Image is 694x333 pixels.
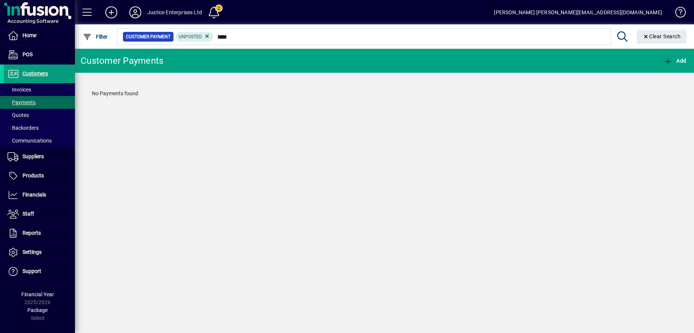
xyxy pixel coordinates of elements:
[83,34,108,40] span: Filter
[147,6,202,18] div: Justice Enterprises Ltd
[4,262,75,281] a: Support
[176,32,214,42] mat-chip: Customer Payment Status: Unposted
[4,134,75,147] a: Communications
[179,34,202,39] span: Unposted
[22,230,41,236] span: Reports
[81,30,110,43] button: Filter
[494,6,662,18] div: [PERSON_NAME] [PERSON_NAME][EMAIL_ADDRESS][DOMAIN_NAME]
[7,125,39,131] span: Backorders
[81,55,163,67] div: Customer Payments
[4,186,75,204] a: Financials
[4,45,75,64] a: POS
[7,112,29,118] span: Quotes
[7,138,52,144] span: Communications
[22,51,33,57] span: POS
[643,33,681,39] span: Clear Search
[22,32,36,38] span: Home
[22,153,44,159] span: Suppliers
[7,87,31,93] span: Invoices
[4,205,75,223] a: Staff
[22,192,46,198] span: Financials
[664,58,686,64] span: Add
[22,172,44,178] span: Products
[27,307,48,313] span: Package
[22,211,34,217] span: Staff
[4,224,75,243] a: Reports
[670,1,685,26] a: Knowledge Base
[99,6,123,19] button: Add
[4,83,75,96] a: Invoices
[662,54,688,67] button: Add
[4,96,75,109] a: Payments
[22,268,41,274] span: Support
[7,99,36,105] span: Payments
[84,82,685,105] div: No Payments found
[637,30,687,43] button: Clear
[4,121,75,134] a: Backorders
[4,243,75,262] a: Settings
[21,291,54,297] span: Financial Year
[22,249,42,255] span: Settings
[4,109,75,121] a: Quotes
[123,6,147,19] button: Profile
[22,70,48,76] span: Customers
[4,147,75,166] a: Suppliers
[126,33,171,40] span: Customer Payment
[4,166,75,185] a: Products
[4,26,75,45] a: Home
